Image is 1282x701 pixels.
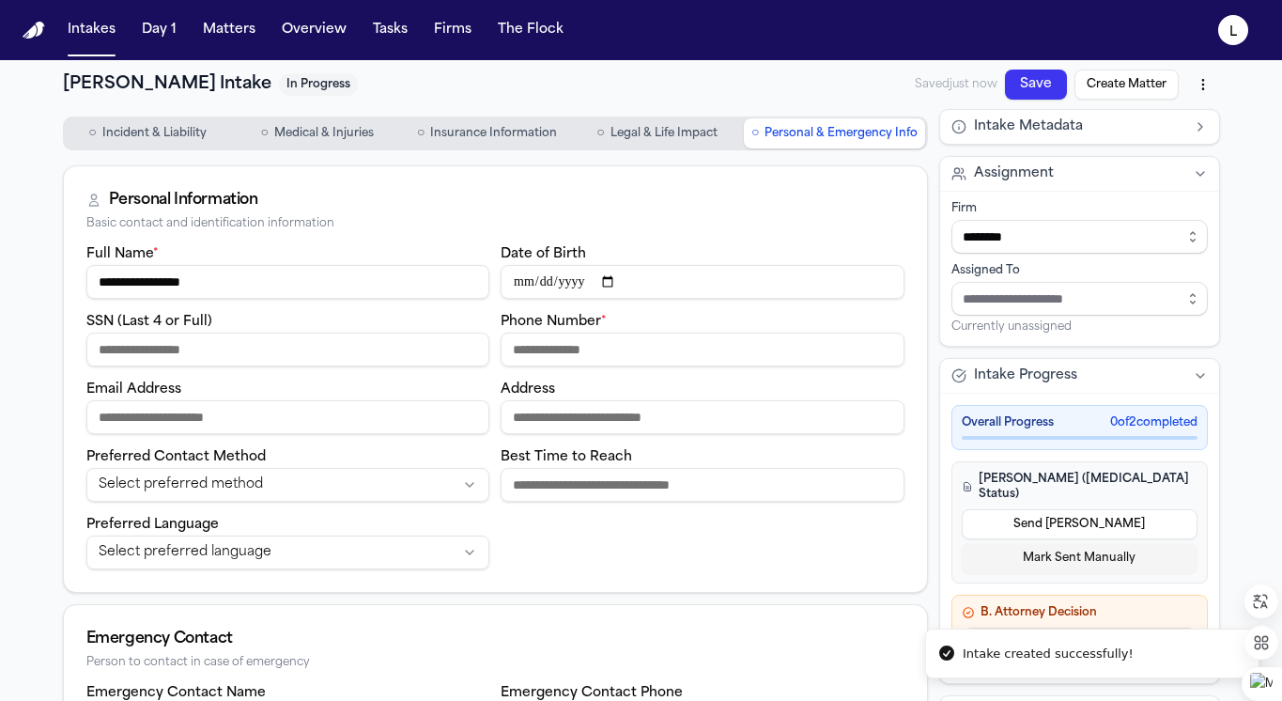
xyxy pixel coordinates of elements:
[274,126,374,141] span: Medical & Injuries
[962,472,1197,502] h4: [PERSON_NAME] ([MEDICAL_DATA] Status)
[86,656,904,670] div: Person to contact in case of emergency
[501,333,904,366] input: Phone number
[574,118,740,148] button: Go to Legal & Life Impact
[915,77,997,92] span: Saved just now
[501,315,607,329] label: Phone Number
[23,22,45,39] a: Home
[940,157,1219,191] button: Assignment
[765,126,918,141] span: Personal & Emergency Info
[1074,70,1179,100] button: Create Matter
[951,201,1208,216] div: Firm
[86,686,266,700] label: Emergency Contact Name
[86,217,904,231] div: Basic contact and identification information
[951,282,1208,316] input: Assign to staff member
[234,118,400,148] button: Go to Medical & Injuries
[501,686,683,700] label: Emergency Contact Phone
[963,645,1134,663] div: Intake created successfully!
[951,220,1208,254] input: Select firm
[501,450,632,464] label: Best Time to Reach
[86,315,212,329] label: SSN (Last 4 or Full)
[490,13,571,47] button: The Flock
[1005,70,1067,100] button: Save
[86,628,904,650] div: Emergency Contact
[962,605,1197,620] h4: B. Attorney Decision
[430,126,557,141] span: Insurance Information
[279,73,358,96] span: In Progress
[1186,68,1220,101] button: More actions
[962,415,1054,430] span: Overall Progress
[951,319,1072,335] span: Currently unassigned
[974,117,1083,136] span: Intake Metadata
[744,118,925,148] button: Go to Personal & Emergency Info
[751,124,759,143] span: ○
[365,13,415,47] button: Tasks
[404,118,570,148] button: Go to Insurance Information
[974,366,1077,385] span: Intake Progress
[974,164,1054,183] span: Assignment
[86,247,159,261] label: Full Name
[134,13,184,47] button: Day 1
[501,468,904,502] input: Best time to reach
[86,333,490,366] input: SSN
[86,382,181,397] label: Email Address
[501,382,555,397] label: Address
[274,13,354,47] button: Overview
[261,124,269,143] span: ○
[940,110,1219,144] button: Intake Metadata
[962,543,1197,573] button: Mark Sent Manually
[610,126,718,141] span: Legal & Life Impact
[417,124,425,143] span: ○
[940,359,1219,393] button: Intake Progress
[86,265,490,299] input: Full name
[63,71,271,98] h1: [PERSON_NAME] Intake
[60,13,123,47] button: Intakes
[86,518,219,532] label: Preferred Language
[195,13,263,47] button: Matters
[501,265,904,299] input: Date of birth
[86,450,266,464] label: Preferred Contact Method
[501,400,904,434] input: Address
[962,509,1197,539] button: Send [PERSON_NAME]
[1110,415,1197,430] span: 0 of 2 completed
[86,400,490,434] input: Email address
[65,118,231,148] button: Go to Incident & Liability
[23,22,45,39] img: Finch Logo
[951,263,1208,278] div: Assigned To
[109,189,258,211] div: Personal Information
[426,13,479,47] button: Firms
[501,247,586,261] label: Date of Birth
[88,124,96,143] span: ○
[102,126,207,141] span: Incident & Liability
[596,124,604,143] span: ○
